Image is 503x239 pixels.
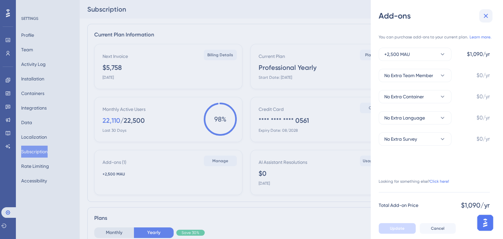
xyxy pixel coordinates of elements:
span: $1,090/yr [467,50,490,58]
span: You can purchase add-ons to your current plan. [379,34,468,40]
span: $0/yr [477,114,490,122]
button: No Extra Container [379,90,451,103]
span: Looking for something else? [379,179,430,184]
button: No Extra Team Member [379,69,451,82]
iframe: UserGuiding AI Assistant Launcher [475,213,495,233]
span: $0/yr [477,135,490,143]
span: +2,500 MAU [384,50,410,58]
button: No Extra Survey [379,132,451,146]
div: Add-ons [379,11,495,21]
button: No Extra Language [379,111,451,124]
button: Update [379,223,416,234]
span: Update [390,226,404,231]
span: $0/yr [477,72,490,79]
span: No Extra Team Member [384,72,433,79]
span: Cancel [431,226,444,231]
span: $1,090/yr [461,201,490,210]
button: +2,500 MAU [379,48,451,61]
span: $0/yr [477,93,490,101]
span: No Extra Survey [384,135,417,143]
span: No Extra Container [384,93,424,101]
span: No Extra Language [384,114,425,122]
span: Total Add-on Price [379,201,418,209]
a: Learn more. [470,34,491,40]
button: Cancel [420,223,456,234]
a: Click here! [430,179,449,184]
